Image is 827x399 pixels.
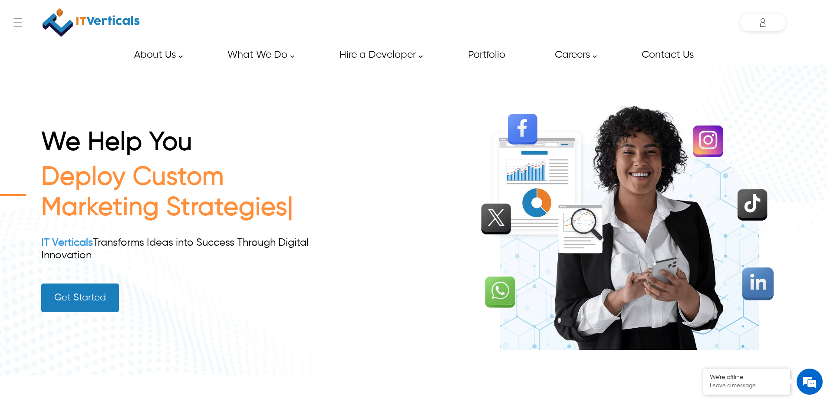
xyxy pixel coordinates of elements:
img: IT Verticals Inc [43,4,140,41]
a: What We Do [217,45,299,65]
img: deploy [473,89,786,350]
a: Hire a Developer [329,45,428,65]
a: Portfolio [458,45,514,65]
div: We're offline [710,374,784,381]
p: Leave a message [710,383,784,389]
a: About Us [124,45,188,65]
a: Contact Us [632,45,703,65]
a: Get Started [41,284,119,312]
img: logo_Zg8I0qSkbAqR2WFHt3p6CTuqpyXMFPubPcD2OT02zFN43Cy9FUNNG3NEPhM_Q1qe_.png [15,52,36,57]
em: Driven by SalesIQ [68,228,110,234]
h1: We Help You [41,128,339,162]
span: Deploy Custom Marketing Strategies [41,165,287,221]
span: We are offline. Please leave us a message. [18,109,152,197]
img: salesiqlogo_leal7QplfZFryJ6FIlVepeu7OftD7mt8q6exU6-34PB8prfIgodN67KcxXM9Y7JQ_.png [60,228,66,233]
div: Minimize live chat window [142,4,163,25]
div: Transforms Ideas into Success Through Digital Innovation [41,237,339,262]
a: Careers [545,45,602,65]
div: Leave a message [45,49,146,60]
a: IT Verticals [41,237,93,248]
textarea: Type your message and click 'Submit' [4,237,165,267]
em: Submit [127,267,158,279]
a: IT Verticals Inc [41,4,141,41]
